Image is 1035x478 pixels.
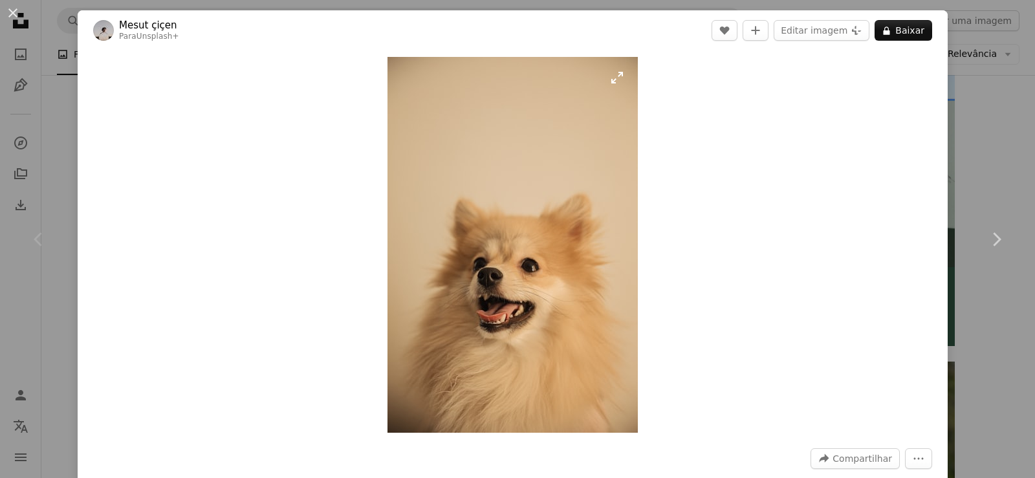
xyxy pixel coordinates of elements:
[712,20,737,41] button: Curtir
[833,449,892,468] span: Compartilhar
[875,20,932,41] button: Baixar
[119,32,179,42] div: Para
[774,20,869,41] button: Editar imagem
[905,448,932,469] button: Mais ações
[93,20,114,41] img: Ir para o perfil de Mesut çiçen
[811,448,900,469] button: Compartilhar esta imagem
[119,19,179,32] a: Mesut çiçen
[387,57,638,433] button: Ampliar esta imagem
[957,177,1035,301] a: Próximo
[743,20,768,41] button: Adicionar à coleção
[136,32,179,41] a: Unsplash+
[387,57,638,433] img: um cão pequeno com um sorriso no rosto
